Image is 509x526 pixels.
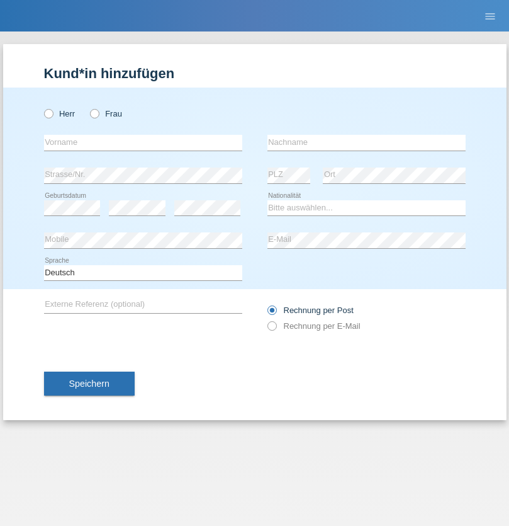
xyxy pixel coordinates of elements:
input: Herr [44,109,52,117]
i: menu [484,10,496,23]
h1: Kund*in hinzufügen [44,66,466,81]
label: Frau [90,109,122,118]
input: Rechnung per Post [267,306,276,321]
button: Speichern [44,372,135,396]
span: Speichern [69,379,109,389]
label: Herr [44,109,76,118]
label: Rechnung per Post [267,306,354,315]
label: Rechnung per E-Mail [267,321,361,331]
input: Rechnung per E-Mail [267,321,276,337]
input: Frau [90,109,98,117]
a: menu [478,12,503,20]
